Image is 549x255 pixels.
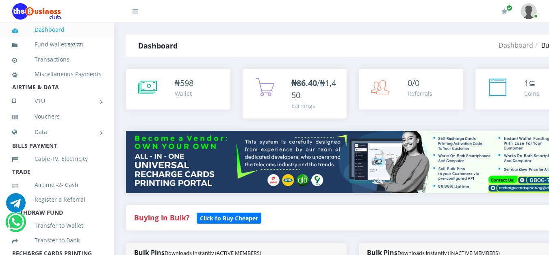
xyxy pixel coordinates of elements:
[408,77,419,88] span: 0/0
[359,69,463,110] a: 0/0 Referrals
[506,5,512,11] span: Renew/Upgrade Subscription
[12,65,102,84] a: Miscellaneous Payments
[499,41,533,50] a: Dashboard
[180,77,193,88] span: 598
[66,42,83,48] small: [ ]
[138,41,178,51] strong: Dashboard
[521,3,537,19] img: User
[6,199,26,213] a: Chat for support
[291,77,336,101] span: /₦1,450
[12,20,102,39] a: Dashboard
[12,3,61,20] img: Logo
[12,149,102,168] a: Cable TV, Electricity
[12,176,102,194] a: Airtime -2- Cash
[200,214,258,222] b: Click to Buy Cheaper
[126,69,230,110] a: ₦598 Wallet
[524,77,529,88] span: 1
[12,35,102,54] a: Fund wallet[597.72]
[12,107,102,126] a: Vouchers
[243,69,347,119] a: ₦86.40/₦1,450 Earnings
[175,89,193,98] div: Wallet
[524,77,539,89] div: ⊆
[175,77,193,89] div: ₦
[7,218,24,232] a: Chat for support
[291,101,339,110] div: Earnings
[12,216,102,235] a: Transfer to Wallet
[524,89,539,98] div: Coins
[408,89,432,98] div: Referrals
[12,231,102,250] a: Transfer to Bank
[134,213,189,222] strong: Buying in Bulk?
[197,213,261,222] a: Click to Buy Cheaper
[68,42,81,48] b: 597.72
[291,77,317,88] b: ₦86.40
[12,91,102,111] a: VTU
[501,8,508,15] i: Renew/Upgrade Subscription
[12,122,102,142] a: Data
[12,190,102,209] a: Register a Referral
[12,50,102,69] a: Transactions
